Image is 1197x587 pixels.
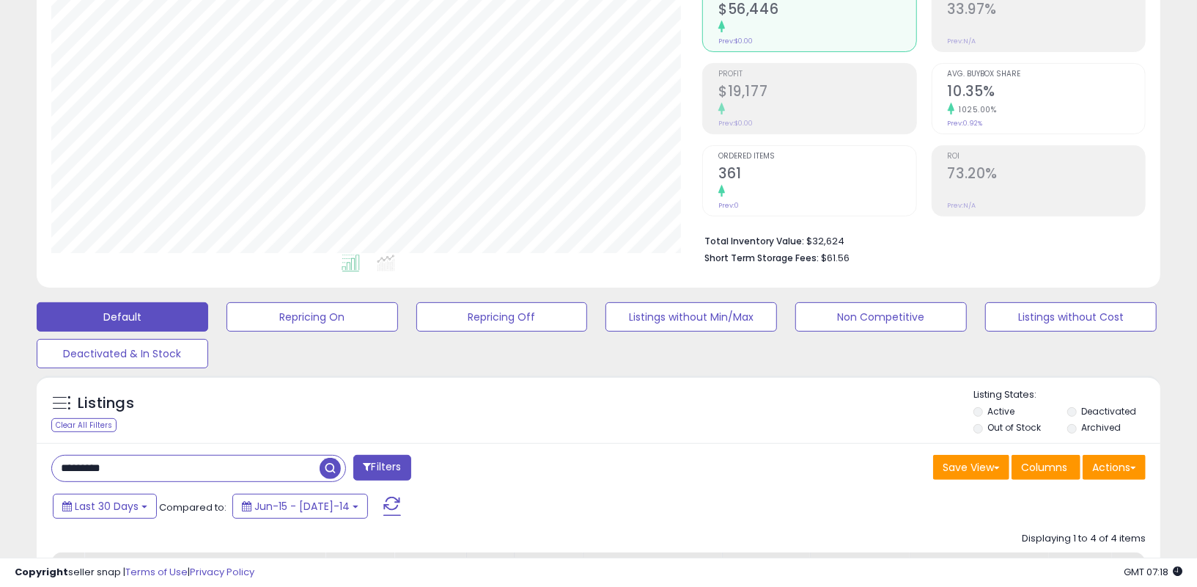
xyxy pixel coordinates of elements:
[605,302,777,332] button: Listings without Min/Max
[190,565,254,579] a: Privacy Policy
[1081,421,1121,434] label: Archived
[226,302,398,332] button: Repricing On
[985,302,1157,332] button: Listings without Cost
[948,119,983,128] small: Prev: 0.92%
[1022,532,1146,546] div: Displaying 1 to 4 of 4 items
[1124,565,1182,579] span: 2025-08-14 07:18 GMT
[1021,460,1067,475] span: Columns
[988,421,1042,434] label: Out of Stock
[821,251,850,265] span: $61.56
[37,302,208,332] button: Default
[704,235,804,247] b: Total Inventory Value:
[1012,455,1080,480] button: Columns
[1081,405,1136,418] label: Deactivated
[232,494,368,519] button: Jun-15 - [DATE]-14
[78,393,134,414] h5: Listings
[948,165,1145,185] h2: 73.20%
[948,70,1145,79] span: Avg. Buybox Share
[1083,455,1146,480] button: Actions
[718,165,916,185] h2: 361
[718,83,916,103] h2: $19,177
[125,565,188,579] a: Terms of Use
[704,252,819,264] b: Short Term Storage Fees:
[988,405,1015,418] label: Active
[948,1,1145,21] h2: 33.97%
[718,37,753,45] small: Prev: $0.00
[704,231,1135,249] li: $32,624
[159,500,226,514] span: Compared to:
[15,565,68,579] strong: Copyright
[948,201,976,210] small: Prev: N/A
[973,388,1160,402] p: Listing States:
[933,455,1009,480] button: Save View
[954,104,997,115] small: 1025.00%
[718,119,753,128] small: Prev: $0.00
[353,455,410,481] button: Filters
[15,566,254,580] div: seller snap | |
[948,83,1145,103] h2: 10.35%
[948,153,1145,161] span: ROI
[37,339,208,368] button: Deactivated & In Stock
[718,201,739,210] small: Prev: 0
[718,1,916,21] h2: $56,446
[53,494,157,519] button: Last 30 Days
[795,302,967,332] button: Non Competitive
[718,70,916,79] span: Profit
[948,37,976,45] small: Prev: N/A
[416,302,588,332] button: Repricing Off
[254,499,350,514] span: Jun-15 - [DATE]-14
[718,153,916,161] span: Ordered Items
[75,499,139,514] span: Last 30 Days
[51,418,117,432] div: Clear All Filters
